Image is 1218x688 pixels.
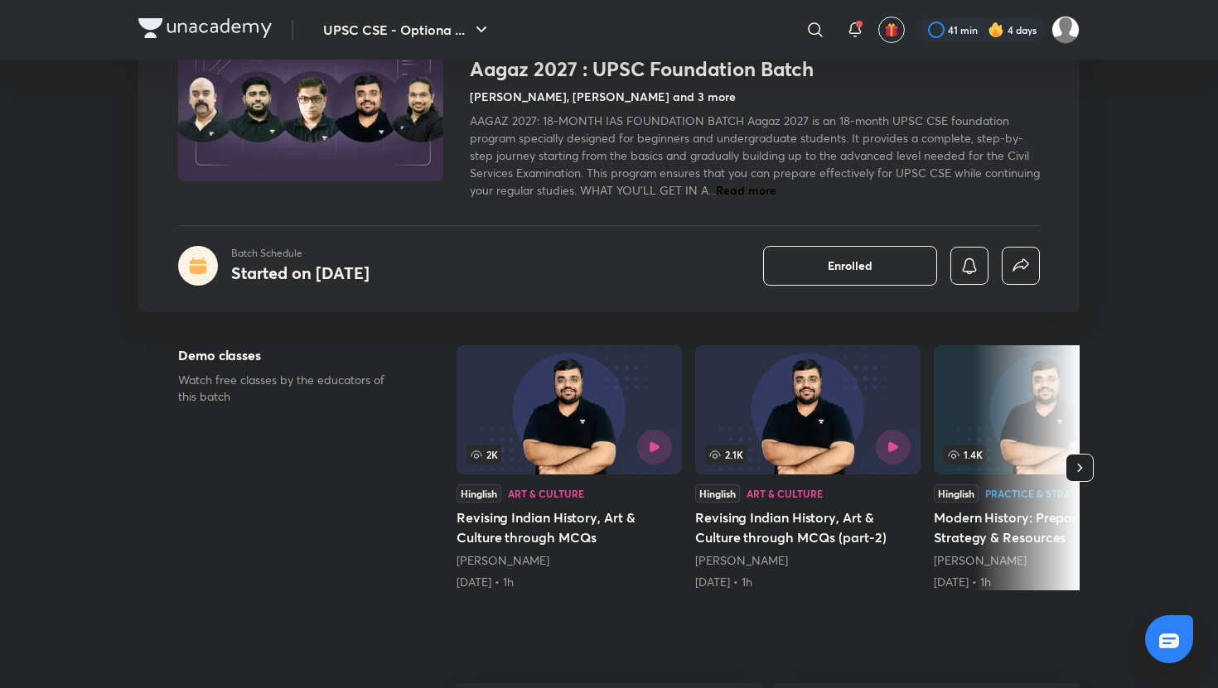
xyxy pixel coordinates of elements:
[457,574,682,590] div: 21st May • 1h
[695,508,921,547] h5: Revising Indian History, Art & Culture through MCQs (part-2)
[878,17,905,43] button: avatar
[176,31,446,183] img: Thumbnail
[934,574,1159,590] div: 5th Jul • 1h
[716,182,776,198] span: Read more
[508,488,584,498] div: Art & Culture
[934,508,1159,547] h5: Modern History: Preparation Strategy & Resources
[934,552,1159,569] div: Pratik Nayak
[1051,16,1080,44] img: Ayush Kumar
[470,113,1040,198] span: AAGAZ 2027: 18-MONTH IAS FOUNDATION BATCH Aagaz 2027 is an 18-month UPSC CSE foundation program s...
[457,508,682,547] h5: Revising Indian History, Art & Culture through MCQs
[457,552,549,568] a: [PERSON_NAME]
[178,372,404,405] p: Watch free classes by the educators of this batch
[934,552,1027,568] a: [PERSON_NAME]
[695,552,788,568] a: [PERSON_NAME]
[457,345,682,590] a: 2KHinglishArt & CultureRevising Indian History, Art & Culture through MCQs[PERSON_NAME][DATE] • 1h
[457,484,501,503] div: Hinglish
[178,345,404,365] h5: Demo classes
[934,345,1159,590] a: Modern History: Preparation Strategy & Resources
[457,345,682,590] a: Revising Indian History, Art & Culture through MCQs
[457,552,682,569] div: Pratik Nayak
[934,345,1159,590] a: 1.4KHinglishPractice & StrategyModern History: Preparation Strategy & Resources[PERSON_NAME][DATE...
[695,574,921,590] div: 22nd May • 1h
[695,484,740,503] div: Hinglish
[884,22,899,37] img: avatar
[695,345,921,590] a: Revising Indian History, Art & Culture through MCQs (part-2)
[934,484,979,503] div: Hinglish
[313,13,501,46] button: UPSC CSE - Optiona ...
[138,18,272,38] img: Company Logo
[747,488,823,498] div: Art & Culture
[944,445,986,464] span: 1.4K
[466,445,501,464] span: 2K
[695,552,921,569] div: Pratik Nayak
[695,345,921,590] a: 2.1KHinglishArt & CultureRevising Indian History, Art & Culture through MCQs (part-2)[PERSON_NAME...
[231,262,370,284] h4: Started on [DATE]
[138,18,272,42] a: Company Logo
[705,445,747,464] span: 2.1K
[828,257,872,274] span: Enrolled
[231,246,370,261] p: Batch Schedule
[763,246,937,286] button: Enrolled
[988,22,1004,38] img: streak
